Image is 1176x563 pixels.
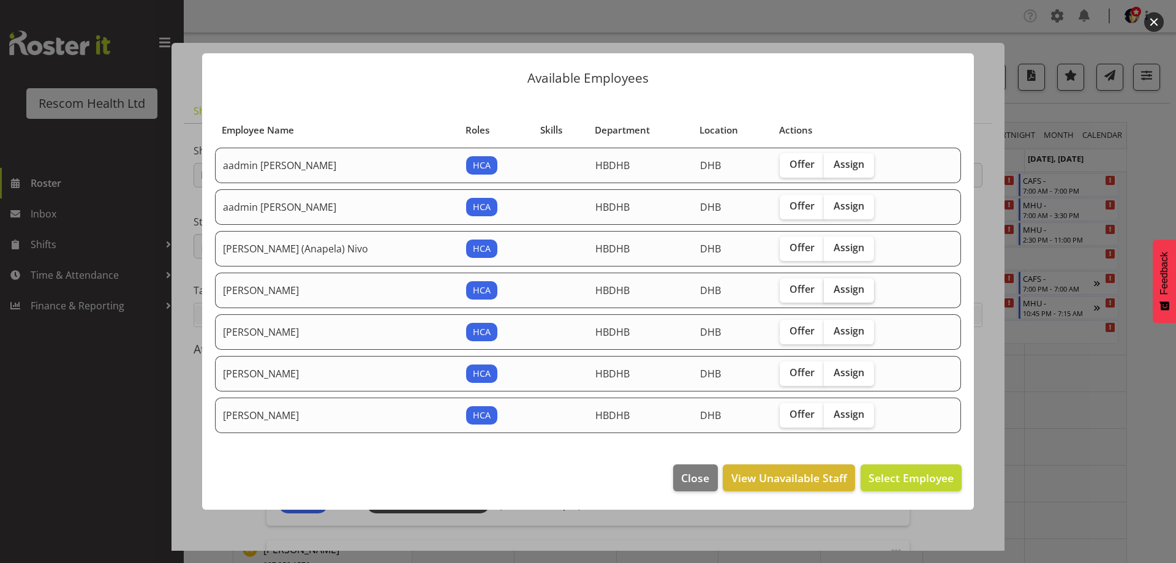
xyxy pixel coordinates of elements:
span: HCA [473,409,491,422]
span: Close [681,470,709,486]
span: Employee Name [222,123,294,137]
span: HBDHB [595,409,630,422]
span: Offer [790,408,815,420]
span: Department [595,123,650,137]
span: Offer [790,325,815,337]
span: DHB [700,367,721,380]
button: Select Employee [861,464,962,491]
td: [PERSON_NAME] [215,398,459,433]
p: Available Employees [214,72,962,85]
td: [PERSON_NAME] [215,273,459,308]
td: [PERSON_NAME] [215,356,459,391]
span: Offer [790,241,815,254]
td: aadmin [PERSON_NAME] [215,148,459,183]
span: HCA [473,242,491,255]
span: Offer [790,283,815,295]
button: View Unavailable Staff [723,464,854,491]
td: [PERSON_NAME] [215,314,459,350]
button: Feedback - Show survey [1153,240,1176,323]
span: DHB [700,159,721,172]
span: DHB [700,242,721,255]
span: HBDHB [595,242,630,255]
span: Assign [834,366,864,379]
span: HCA [473,159,491,172]
span: Location [699,123,738,137]
span: HBDHB [595,284,630,297]
span: Offer [790,200,815,212]
span: View Unavailable Staff [731,470,847,486]
span: DHB [700,409,721,422]
span: Assign [834,158,864,170]
span: Assign [834,200,864,212]
span: Assign [834,408,864,420]
td: [PERSON_NAME] (Anapela) Nivo [215,231,459,266]
span: HCA [473,367,491,380]
td: aadmin [PERSON_NAME] [215,189,459,225]
span: Roles [466,123,489,137]
span: DHB [700,325,721,339]
span: Actions [779,123,812,137]
span: DHB [700,200,721,214]
span: Offer [790,158,815,170]
span: HBDHB [595,159,630,172]
span: DHB [700,284,721,297]
span: Skills [540,123,562,137]
span: Select Employee [869,470,954,485]
span: HBDHB [595,200,630,214]
span: HBDHB [595,367,630,380]
span: Assign [834,241,864,254]
button: Close [673,464,717,491]
span: HBDHB [595,325,630,339]
span: Assign [834,283,864,295]
span: Offer [790,366,815,379]
span: Assign [834,325,864,337]
span: Feedback [1159,252,1170,295]
span: HCA [473,325,491,339]
span: HCA [473,200,491,214]
span: HCA [473,284,491,297]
